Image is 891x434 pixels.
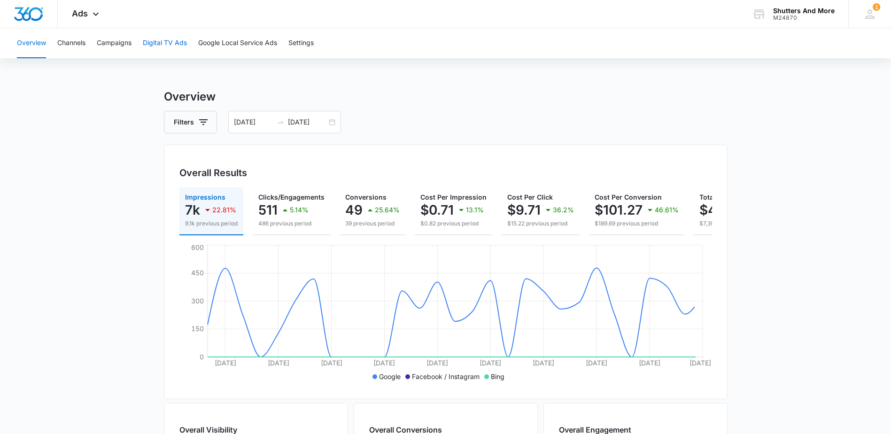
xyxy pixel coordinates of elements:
[258,193,325,201] span: Clicks/Engagements
[191,297,204,305] tspan: 300
[689,359,711,367] tspan: [DATE]
[288,28,314,58] button: Settings
[258,202,278,217] p: 511
[373,359,395,367] tspan: [DATE]
[234,117,273,127] input: Start date
[491,372,504,381] p: Bing
[320,359,342,367] tspan: [DATE]
[595,219,679,228] p: $189.69 previous period
[379,372,401,381] p: Google
[345,219,400,228] p: 39 previous period
[17,28,46,58] button: Overview
[258,219,325,228] p: 486 previous period
[773,7,835,15] div: account name
[420,219,487,228] p: $0.82 previous period
[480,359,501,367] tspan: [DATE]
[214,359,236,367] tspan: [DATE]
[57,28,85,58] button: Channels
[466,207,484,213] p: 13.1%
[699,202,766,217] p: $4,962.30
[267,359,289,367] tspan: [DATE]
[185,202,200,217] p: 7k
[345,193,387,201] span: Conversions
[185,193,225,201] span: Impressions
[420,193,487,201] span: Cost Per Impression
[143,28,187,58] button: Digital TV Ads
[553,207,574,213] p: 36.2%
[164,88,728,105] h3: Overview
[345,202,363,217] p: 49
[507,219,574,228] p: $15.22 previous period
[655,207,679,213] p: 46.61%
[212,207,236,213] p: 22.81%
[412,372,480,381] p: Facebook / Instagram
[420,202,454,217] p: $0.71
[191,325,204,333] tspan: 150
[277,118,284,126] span: to
[873,3,880,11] span: 1
[699,219,804,228] p: $7,397.80 previous period
[595,193,662,201] span: Cost Per Conversion
[699,193,738,201] span: Total Spend
[185,219,238,228] p: 9.1k previous period
[773,15,835,21] div: account id
[288,117,327,127] input: End date
[191,243,204,251] tspan: 600
[277,118,284,126] span: swap-right
[164,111,217,133] button: Filters
[97,28,132,58] button: Campaigns
[191,269,204,277] tspan: 450
[639,359,660,367] tspan: [DATE]
[507,193,553,201] span: Cost Per Click
[426,359,448,367] tspan: [DATE]
[873,3,880,11] div: notifications count
[198,28,277,58] button: Google Local Service Ads
[72,8,88,18] span: Ads
[533,359,554,367] tspan: [DATE]
[179,166,247,180] h3: Overall Results
[595,202,643,217] p: $101.27
[507,202,541,217] p: $9.71
[586,359,607,367] tspan: [DATE]
[290,207,309,213] p: 5.14%
[375,207,400,213] p: 25.64%
[200,353,204,361] tspan: 0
